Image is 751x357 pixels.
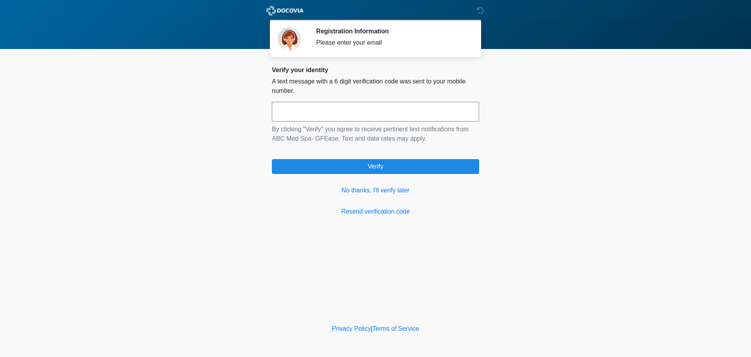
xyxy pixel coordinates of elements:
[264,6,306,16] img: ABC Med Spa- GFEase Logo
[316,38,467,47] div: Please enter your email
[272,159,479,174] button: Verify
[272,207,479,216] a: Resend verification code
[372,325,419,332] a: Terms of Service
[272,186,479,195] a: No thanks, I'll verify later
[316,27,467,35] h2: Registration Information
[371,325,372,332] a: |
[272,77,479,96] p: A text message with a 6 digit verification code was sent to your mobile number.
[272,125,479,143] p: By clicking "Verify" you agree to receive pertinent text notifications from ABC Med Spa- GFEase. ...
[332,325,371,332] a: Privacy Policy
[272,66,479,74] h2: Verify your identity
[278,27,301,51] img: Agent Avatar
